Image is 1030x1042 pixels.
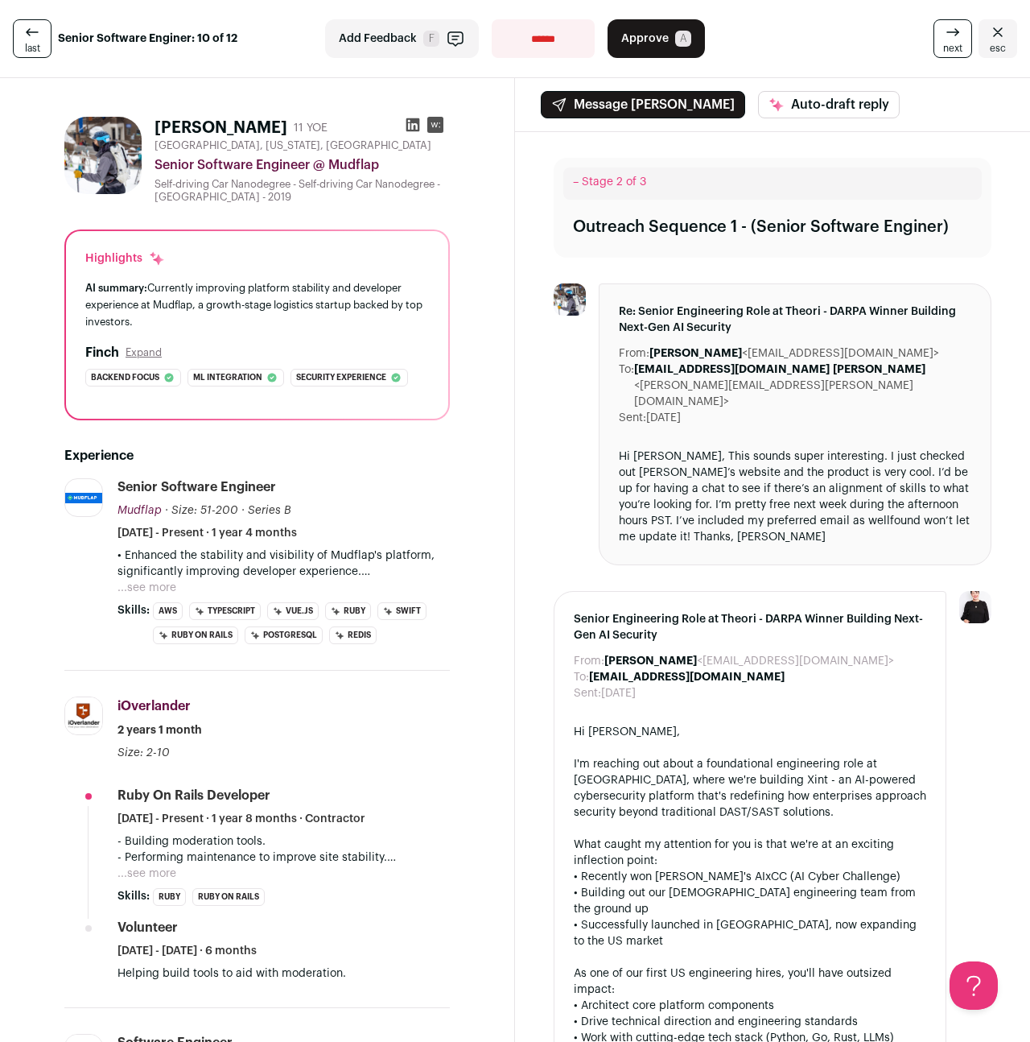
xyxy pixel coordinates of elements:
[58,31,237,47] strong: Senior Software Enginer: 10 of 12
[604,653,894,669] dd: <[EMAIL_ADDRESS][DOMAIN_NAME]>
[574,611,926,643] span: Senior Engineering Role at Theori - DARPA Winner Building Next-Gen AI Security
[154,117,287,139] h1: [PERSON_NAME]
[296,370,386,386] span: Security experience
[634,364,830,375] b: [EMAIL_ADDRESS][DOMAIN_NAME]
[192,888,265,906] li: Ruby on Rails
[573,216,949,238] div: Outreach Sequence 1 - (Senior Software Enginer)
[117,478,276,496] div: Senior Software Engineer
[117,850,450,866] p: - Performing maintenance to improve site stability.
[117,602,150,618] span: Skills:
[153,888,186,906] li: Ruby
[154,139,431,152] span: [GEOGRAPHIC_DATA], [US_STATE], [GEOGRAPHIC_DATA]
[117,722,202,738] span: 2 years 1 month
[241,502,245,519] span: ·
[117,787,270,804] div: Ruby on Rails Developer
[117,833,450,850] p: - Building moderation tools.
[646,410,681,426] dd: [DATE]
[649,348,742,359] b: [PERSON_NAME]
[574,685,601,701] dt: Sent:
[85,250,165,267] div: Highlights
[978,19,1017,58] a: Close
[423,31,439,47] span: F
[189,602,261,620] li: TypeScript
[959,591,991,623] img: 9240684-medium_jpg
[64,446,450,465] h2: Experience
[325,602,371,620] li: Ruby
[65,493,102,504] img: 210b3fc0ece1b704701eb7c35fcce20f644ae253c7ad5a1326b3ac94b5a802f7.jpg
[833,364,925,375] b: [PERSON_NAME]
[91,370,159,386] span: Backend focus
[649,345,939,362] dd: <[EMAIL_ADDRESS][DOMAIN_NAME]>
[117,966,450,982] p: Helping build tools to aid with moderation.
[85,279,429,330] div: Currently improving platform stability and developer experience at Mudflap, a growth-stage logist...
[990,42,1006,55] span: esc
[65,697,102,734] img: 758ad550ee92c1c7d8131691871f4ac3d6c579fb696afa8e0278c6b5508b1748.jpg
[126,346,162,359] button: Expand
[117,700,191,713] span: iOverlander
[153,626,238,644] li: Ruby on Rails
[619,410,646,426] dt: Sent:
[377,602,426,620] li: Swift
[117,580,176,596] button: ...see more
[758,91,900,118] button: Auto-draft reply
[85,343,119,362] h2: Finch
[554,283,586,316] img: 00c2469c2597efe7aaaf4c11a4249d20e6054080776a25f1b0c96a1b696d5036.jpg
[950,961,998,1010] iframe: Help Scout Beacon - Open
[13,19,51,58] a: last
[601,685,636,701] dd: [DATE]
[154,178,450,204] div: Self-driving Car Nanodegree - Self-driving Car Nanodegree - [GEOGRAPHIC_DATA] - 2019
[573,176,579,188] span: –
[574,669,589,685] dt: To:
[248,505,291,516] span: Series B
[25,42,40,55] span: last
[619,304,971,336] span: Re: Senior Engineering Role at Theori - DARPA Winner Building Next-Gen AI Security
[117,747,170,759] span: Size: 2-10
[619,345,649,362] dt: From:
[325,19,479,58] button: Add Feedback F
[339,31,417,47] span: Add Feedback
[85,283,147,293] span: AI summary:
[117,866,176,882] button: ...see more
[153,602,183,620] li: AWS
[64,117,142,194] img: 00c2469c2597efe7aaaf4c11a4249d20e6054080776a25f1b0c96a1b696d5036.jpg
[604,655,697,667] b: [PERSON_NAME]
[619,449,971,545] div: Hi [PERSON_NAME], This sounds super interesting. I just checked out [PERSON_NAME]’s website and t...
[117,888,150,904] span: Skills:
[541,91,745,118] button: Message [PERSON_NAME]
[621,31,669,47] span: Approve
[117,505,162,516] span: Mudflap
[117,811,365,827] span: [DATE] - Present · 1 year 8 months · Contractor
[329,626,377,644] li: Redis
[245,626,323,644] li: PostgreSQL
[193,370,262,386] span: Ml integration
[117,548,450,580] p: • Enhanced the stability and visibility of Mudflap's platform, significantly improving developer ...
[165,505,238,516] span: · Size: 51-200
[619,362,634,410] dt: To:
[294,120,328,136] div: 11 YOE
[267,602,319,620] li: Vue.js
[117,943,257,959] span: [DATE] - [DATE] · 6 months
[154,155,450,175] div: Senior Software Engineer @ Mudflap
[943,42,962,55] span: next
[589,672,785,683] b: [EMAIL_ADDRESS][DOMAIN_NAME]
[675,31,691,47] span: A
[608,19,705,58] button: Approve A
[117,919,178,937] div: Volunteer
[582,176,646,188] span: Stage 2 of 3
[933,19,972,58] a: next
[117,525,297,541] span: [DATE] - Present · 1 year 4 months
[574,653,604,669] dt: From:
[634,362,971,410] dd: <[PERSON_NAME][EMAIL_ADDRESS][PERSON_NAME][DOMAIN_NAME]>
